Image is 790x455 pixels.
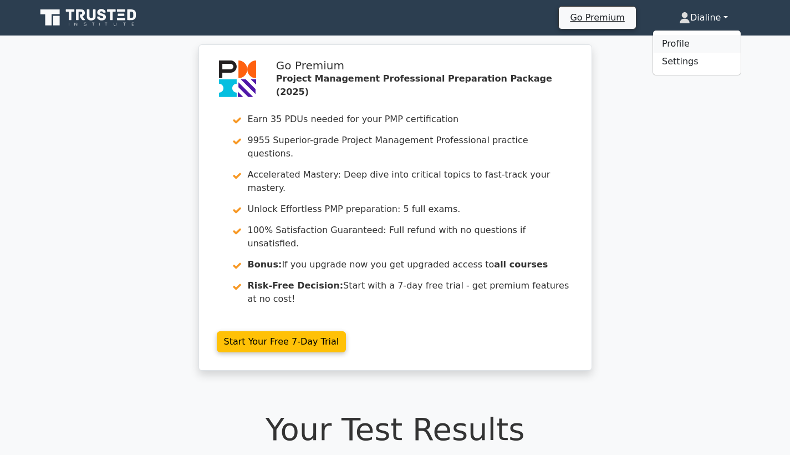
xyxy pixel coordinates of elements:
[563,10,631,25] a: Go Premium
[653,30,741,75] ul: Dialine
[217,331,346,352] a: Start Your Free 7-Day Trial
[653,35,741,53] a: Profile
[653,53,741,70] a: Settings
[653,7,755,29] a: Dialine
[36,411,755,448] h1: Your Test Results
